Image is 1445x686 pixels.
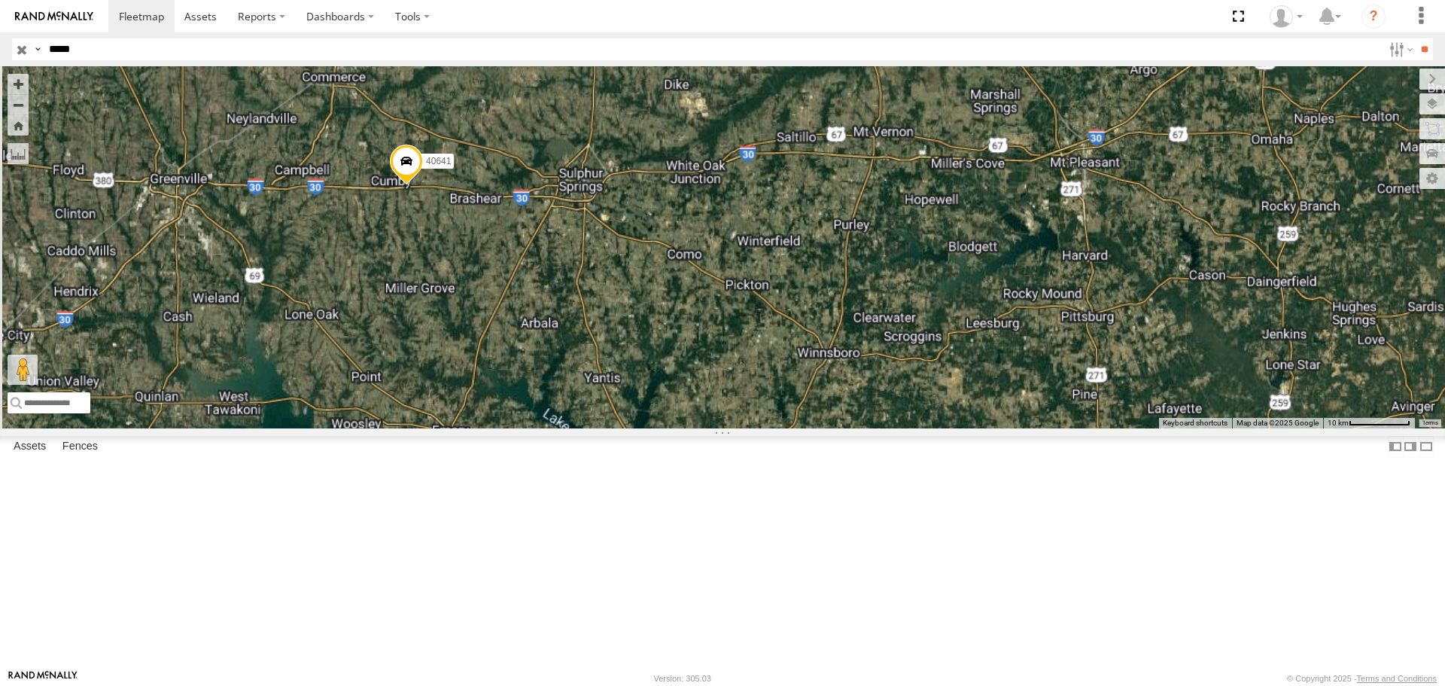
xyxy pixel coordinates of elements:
[1328,419,1349,427] span: 10 km
[8,671,78,686] a: Visit our Website
[8,74,29,94] button: Zoom in
[1388,436,1403,458] label: Dock Summary Table to the Left
[55,437,105,458] label: Fences
[1323,418,1415,428] button: Map Scale: 10 km per 78 pixels
[1422,419,1438,425] a: Terms
[32,38,44,60] label: Search Query
[1403,436,1418,458] label: Dock Summary Table to the Right
[8,143,29,164] label: Measure
[1419,168,1445,189] label: Map Settings
[1237,419,1319,427] span: Map data ©2025 Google
[1287,674,1437,683] div: © Copyright 2025 -
[1361,5,1386,29] i: ?
[6,437,53,458] label: Assets
[8,94,29,115] button: Zoom out
[1357,674,1437,683] a: Terms and Conditions
[654,674,711,683] div: Version: 305.03
[1419,436,1434,458] label: Hide Summary Table
[15,11,93,22] img: rand-logo.svg
[8,115,29,136] button: Zoom Home
[8,355,38,385] button: Drag Pegman onto the map to open Street View
[1383,38,1416,60] label: Search Filter Options
[1163,418,1227,428] button: Keyboard shortcuts
[1264,5,1308,28] div: Aurora Salinas
[426,156,451,166] span: 40641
